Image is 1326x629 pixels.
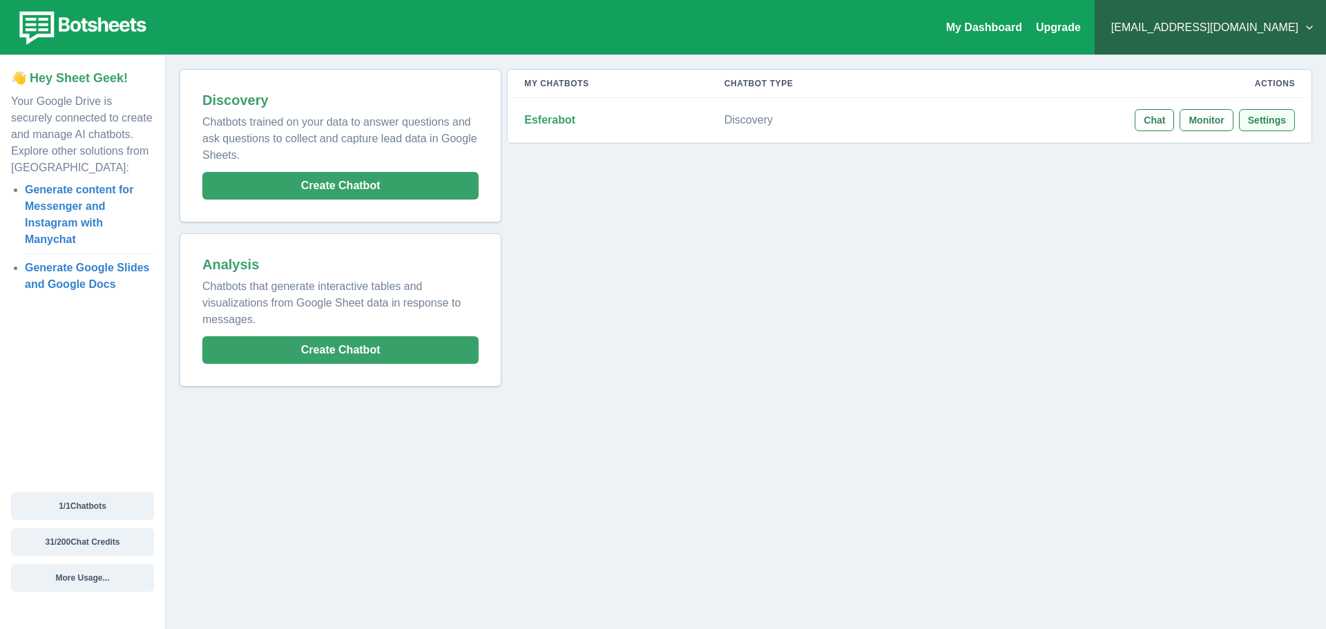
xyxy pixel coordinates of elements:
button: Create Chatbot [202,172,479,200]
a: Upgrade [1036,21,1081,33]
p: Chatbots that generate interactive tables and visualizations from Google Sheet data in response t... [202,273,479,328]
a: Generate Google Slides and Google Docs [25,262,150,290]
button: 1/1Chatbots [11,492,154,520]
button: [EMAIL_ADDRESS][DOMAIN_NAME] [1106,14,1315,41]
button: Monitor [1180,109,1233,131]
a: Generate content for Messenger and Instagram with Manychat [25,184,133,245]
button: 31/200Chat Credits [11,528,154,556]
button: Create Chatbot [202,336,479,364]
strong: Esferabot [524,114,575,126]
button: Chat [1135,109,1174,131]
img: botsheets-logo.png [11,8,151,47]
th: Chatbot Type [708,70,916,98]
th: My Chatbots [508,70,707,98]
th: Actions [916,70,1311,98]
p: Discovery [724,113,900,127]
h2: Analysis [202,256,479,273]
a: My Dashboard [946,21,1022,33]
button: More Usage... [11,564,154,592]
p: Your Google Drive is securely connected to create and manage AI chatbots. Explore other solutions... [11,88,154,176]
p: 👋 Hey Sheet Geek! [11,69,154,88]
p: Chatbots trained on your data to answer questions and ask questions to collect and capture lead d... [202,108,479,164]
h2: Discovery [202,92,479,108]
button: Settings [1239,109,1295,131]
